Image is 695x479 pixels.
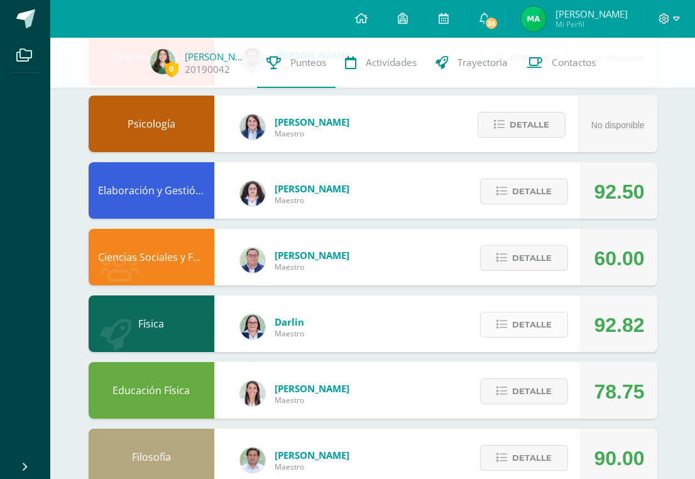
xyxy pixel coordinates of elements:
a: Trayectoria [426,38,517,88]
button: Detalle [480,445,568,471]
span: Actividades [366,56,417,69]
div: 60.00 [594,230,644,287]
span: [PERSON_NAME] [275,116,349,128]
a: [PERSON_NAME] [185,50,248,63]
a: Contactos [517,38,605,88]
span: Trayectoria [457,56,508,69]
img: c1c1b07ef08c5b34f56a5eb7b3c08b85.png [240,248,265,273]
span: Detalle [512,313,552,336]
span: 35 [484,16,498,30]
span: Maestro [275,395,349,405]
span: Darlin [275,316,304,328]
span: [PERSON_NAME] [275,182,349,195]
a: Actividades [336,38,426,88]
div: Ciencias Sociales y Formación Ciudadana 4 [89,229,214,285]
button: Detalle [478,112,566,138]
span: Detalle [512,246,552,270]
div: Física [89,295,214,352]
a: 20190042 [185,63,230,76]
img: f767cae2d037801592f2ba1a5db71a2a.png [240,448,265,473]
span: Maestro [275,128,349,139]
span: [PERSON_NAME] [275,449,349,461]
span: [PERSON_NAME] [275,249,349,262]
button: Detalle [480,378,568,404]
img: 101204560ce1c1800cde82bcd5e5712f.png [240,114,265,140]
img: 571966f00f586896050bf2f129d9ef0a.png [240,314,265,339]
span: 0 [165,61,178,77]
div: 92.50 [594,163,644,220]
span: Detalle [510,113,549,136]
div: Psicología [89,96,214,152]
span: [PERSON_NAME] [275,382,349,395]
img: 7d136978e960b05782fc5ad79635a2ab.png [521,6,546,31]
div: Elaboración y Gestión de Proyectos [89,162,214,219]
button: Detalle [480,312,568,338]
div: Educación Física [89,362,214,419]
button: Detalle [480,179,568,204]
img: ba02aa29de7e60e5f6614f4096ff8928.png [240,181,265,206]
span: Detalle [512,446,552,470]
span: Maestro [275,328,304,339]
div: 92.82 [594,297,644,353]
img: 68dbb99899dc55733cac1a14d9d2f825.png [240,381,265,406]
span: Maestro [275,195,349,206]
span: Mi Perfil [555,19,628,30]
span: [PERSON_NAME] [555,8,628,20]
div: 78.75 [594,363,644,420]
img: f33ff132a03c7b15a59ea2948964b5e9.png [150,49,175,74]
span: Detalle [512,180,552,203]
span: No disponible [591,120,645,130]
span: Maestro [275,262,349,272]
span: Punteos [290,56,326,69]
button: Detalle [480,245,568,271]
span: Detalle [512,380,552,403]
span: Contactos [552,56,596,69]
span: Maestro [275,461,349,472]
a: Punteos [257,38,336,88]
